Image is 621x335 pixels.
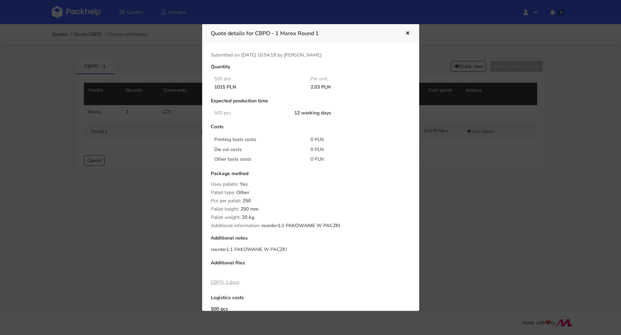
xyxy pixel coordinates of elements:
div: reorder1:1 PAKOWANIE W PACZKI [211,246,411,253]
span: Pcs per pallet: [211,197,241,204]
span: 250 mm [240,206,258,217]
span: by [PERSON_NAME] [277,52,322,58]
div: Other tools costs [209,156,306,163]
span: Pallet weight: [211,214,240,221]
span: Pallet height: [211,206,239,212]
span: Other [236,189,249,201]
span: Pallet type: [211,189,235,196]
div: 2.03 PLN [306,84,402,90]
div: Die cut costs [209,146,306,153]
h3: Quote details for CBPO - 1 Marex Round 1 [211,29,395,38]
div: 1015 PLN [209,84,306,90]
label: 500 pcs [211,306,228,312]
span: Submitted on [DATE] 10:54:18 [211,52,276,58]
div: Quantity [211,64,411,75]
div: Logistics costs [211,295,411,306]
span: 250 [243,197,251,209]
div: Expected production time [211,98,411,109]
span: 20 kg [242,214,254,226]
div: Package method [211,171,411,182]
a: CBPO-1.docx [211,279,239,285]
div: 0 PLN [306,136,402,143]
span: reorder1:1 PAKOWANIE W PACZKI [262,222,340,234]
div: 12 working days [289,110,402,116]
div: Additional notes [211,235,411,246]
span: Yes [240,181,248,193]
div: 0 PLN [306,156,402,163]
span: Additional information: [211,222,260,229]
span: Uses pallets: [211,181,238,187]
div: Printing tools costs [209,136,306,143]
div: 0 PLN [306,146,402,153]
div: Per unit [306,76,402,82]
div: 500 pcs [209,110,290,116]
div: 500 pcs [209,76,306,82]
div: Costs [211,124,411,135]
div: Additional files [211,260,411,271]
